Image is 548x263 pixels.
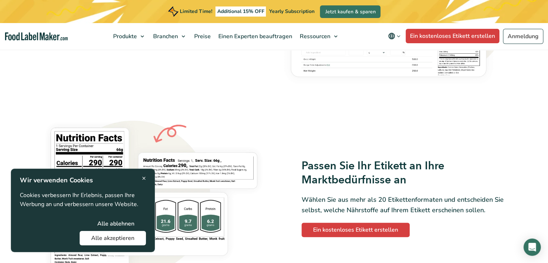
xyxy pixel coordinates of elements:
a: Ein kostenloses Etikett erstellen [406,29,499,43]
a: Food Label Maker homepage [5,32,68,41]
span: × [142,173,146,183]
span: Produkte [111,32,138,40]
span: Preise [192,32,211,40]
p: Cookies verbessern Ihr Erlebnis, passen Ihre Werbung an und verbessern unsere Website. [20,191,146,209]
strong: Wir verwenden Cookies [20,176,93,184]
button: Alle ablehnen [86,217,146,231]
span: Additional 15% OFF [215,6,266,17]
button: Alle akzeptieren [80,231,146,245]
span: Limited Time! [180,8,212,15]
a: Ressourcen [296,23,341,50]
button: Change language [383,29,406,43]
h3: Passen Sie Ihr Etikett an Ihre Marktbedürfnisse an [302,159,510,187]
span: Branchen [151,32,179,40]
a: Einen Experten beauftragen [215,23,294,50]
span: Einen Experten beauftragen [216,32,293,40]
a: Branchen [150,23,189,50]
div: Open Intercom Messenger [524,239,541,256]
span: Yearly Subscription [269,8,314,15]
p: Wählen Sie aus mehr als 20 Etikettenformaten und entscheiden Sie selbst, welche Nährstoffe auf Ih... [302,195,510,215]
a: Jetzt kaufen & sparen [320,5,380,18]
a: Produkte [110,23,148,50]
a: Ein kostenloses Etikett erstellen [302,223,410,237]
span: Ressourcen [298,32,331,40]
a: Anmeldung [503,29,543,44]
a: Preise [191,23,213,50]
